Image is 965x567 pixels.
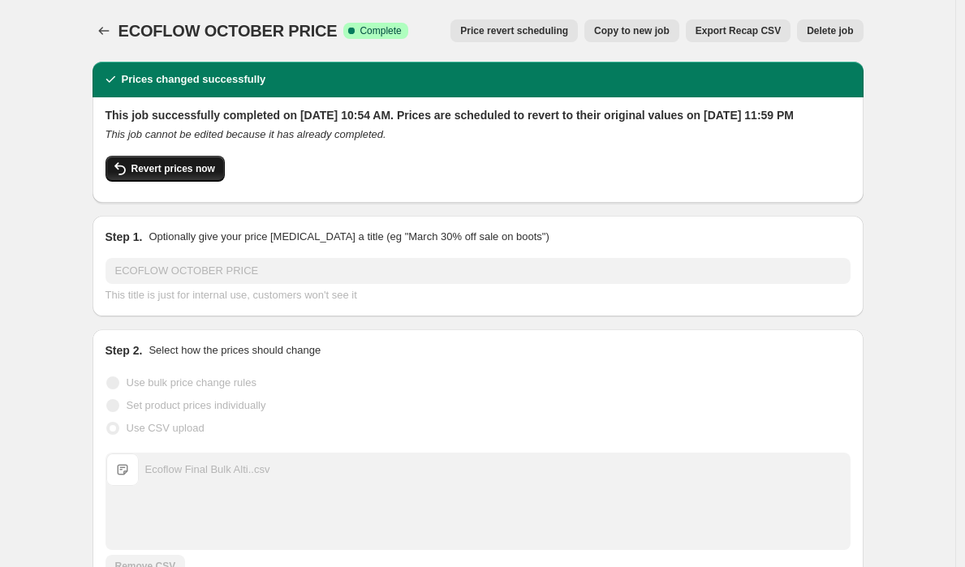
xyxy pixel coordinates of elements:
[696,24,781,37] span: Export Recap CSV
[122,71,266,88] h2: Prices changed successfully
[149,342,321,359] p: Select how the prices should change
[106,128,386,140] i: This job cannot be edited because it has already completed.
[360,24,401,37] span: Complete
[127,376,256,389] span: Use bulk price change rules
[797,19,863,42] button: Delete job
[149,229,549,245] p: Optionally give your price [MEDICAL_DATA] a title (eg "March 30% off sale on boots")
[450,19,578,42] button: Price revert scheduling
[106,258,851,284] input: 30% off holiday sale
[106,107,851,123] h2: This job successfully completed on [DATE] 10:54 AM. Prices are scheduled to revert to their origi...
[594,24,670,37] span: Copy to new job
[807,24,853,37] span: Delete job
[106,229,143,245] h2: Step 1.
[145,462,270,478] div: Ecoflow Final Bulk Alti..csv
[131,162,215,175] span: Revert prices now
[127,422,205,434] span: Use CSV upload
[106,289,357,301] span: This title is just for internal use, customers won't see it
[460,24,568,37] span: Price revert scheduling
[106,342,143,359] h2: Step 2.
[106,156,225,182] button: Revert prices now
[127,399,266,411] span: Set product prices individually
[584,19,679,42] button: Copy to new job
[686,19,791,42] button: Export Recap CSV
[93,19,115,42] button: Price change jobs
[118,22,338,40] span: ECOFLOW OCTOBER PRICE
